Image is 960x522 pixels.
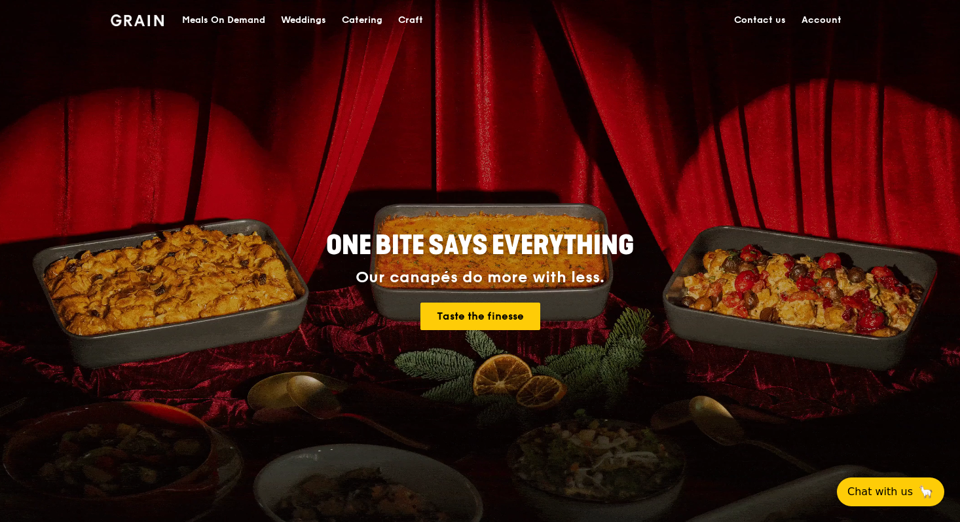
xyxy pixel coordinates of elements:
[273,1,334,40] a: Weddings
[918,484,934,500] span: 🦙
[398,1,423,40] div: Craft
[326,230,634,261] span: ONE BITE SAYS EVERYTHING
[182,1,265,40] div: Meals On Demand
[342,1,382,40] div: Catering
[111,14,164,26] img: Grain
[794,1,849,40] a: Account
[847,484,913,500] span: Chat with us
[726,1,794,40] a: Contact us
[390,1,431,40] a: Craft
[420,303,540,330] a: Taste the finesse
[281,1,326,40] div: Weddings
[244,269,716,287] div: Our canapés do more with less.
[334,1,390,40] a: Catering
[837,477,944,506] button: Chat with us🦙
